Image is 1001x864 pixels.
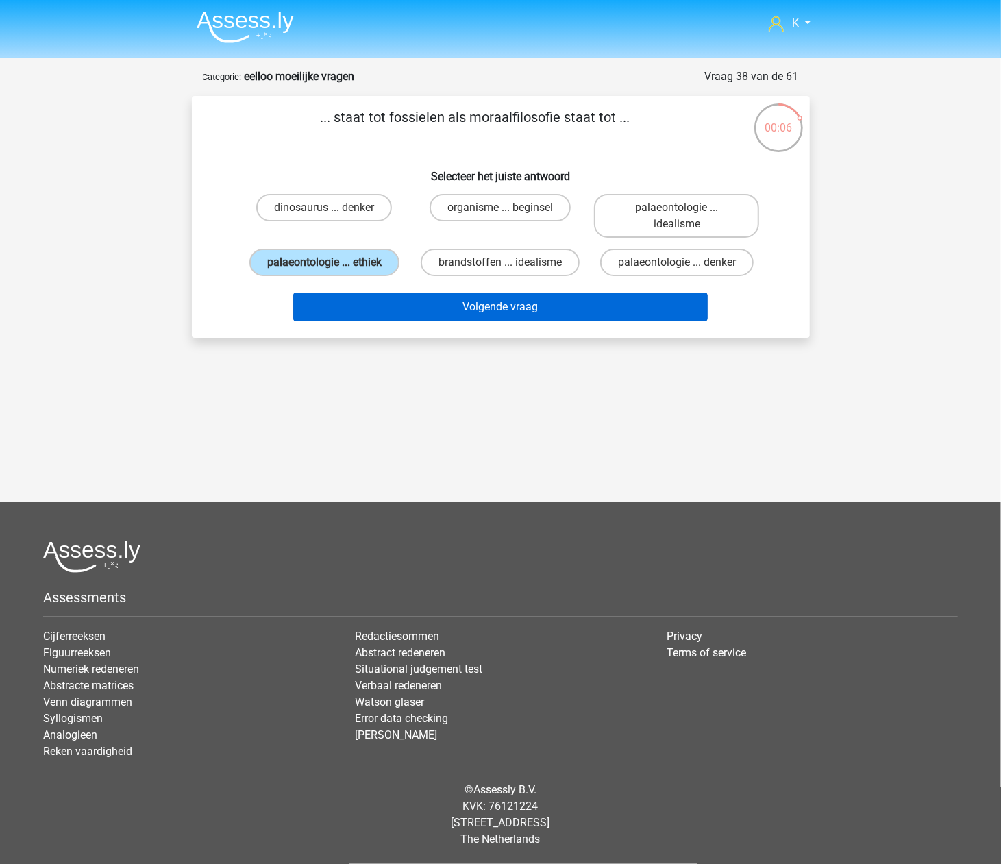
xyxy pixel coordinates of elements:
[600,249,754,276] label: palaeontologie ... denker
[249,249,399,276] label: palaeontologie ... ethiek
[214,107,737,148] p: ... staat tot fossielen als moraalfilosofie staat tot ...
[763,15,815,32] a: K
[355,646,445,659] a: Abstract redeneren
[705,69,799,85] div: Vraag 38 van de 61
[33,771,968,859] div: © KVK: 76121224 [STREET_ADDRESS] The Netherlands
[355,630,439,643] a: Redactiesommen
[355,679,442,692] a: Verbaal redeneren
[355,695,424,708] a: Watson glaser
[43,589,958,606] h5: Assessments
[214,159,788,183] h6: Selecteer het juiste antwoord
[355,712,448,725] a: Error data checking
[753,102,804,136] div: 00:06
[43,712,103,725] a: Syllogismen
[430,194,571,221] label: organisme ... beginsel
[43,728,97,741] a: Analogieen
[293,293,708,321] button: Volgende vraag
[43,745,132,758] a: Reken vaardigheid
[256,194,392,221] label: dinosaurus ... denker
[355,728,437,741] a: [PERSON_NAME]
[245,70,355,83] strong: eelloo moeilijke vragen
[197,11,294,43] img: Assessly
[43,679,134,692] a: Abstracte matrices
[43,663,139,676] a: Numeriek redeneren
[355,663,482,676] a: Situational judgement test
[203,72,242,82] small: Categorie:
[43,695,132,708] a: Venn diagrammen
[43,541,140,573] img: Assessly logo
[473,783,536,796] a: Assessly B.V.
[43,630,106,643] a: Cijferreeksen
[667,630,702,643] a: Privacy
[43,646,111,659] a: Figuurreeksen
[421,249,580,276] label: brandstoffen ... idealisme
[792,16,799,29] span: K
[594,194,759,238] label: palaeontologie ... idealisme
[667,646,746,659] a: Terms of service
